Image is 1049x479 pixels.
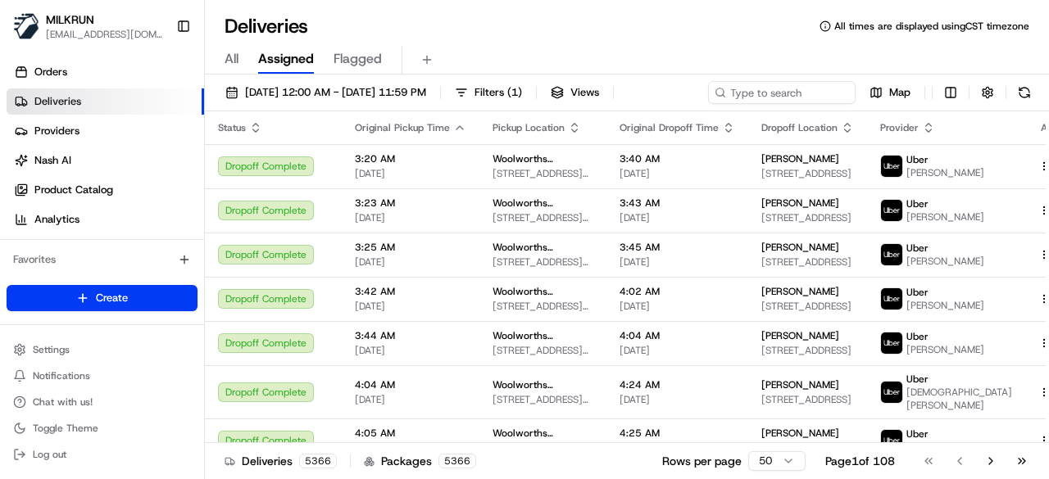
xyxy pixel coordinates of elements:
[493,344,593,357] span: [STREET_ADDRESS][PERSON_NAME]
[258,49,314,69] span: Assigned
[7,338,198,361] button: Settings
[761,300,854,313] span: [STREET_ADDRESS]
[355,152,466,165] span: 3:20 AM
[620,329,735,342] span: 4:04 AM
[33,343,70,356] span: Settings
[493,197,593,210] span: Woolworths Supermarket [GEOGRAPHIC_DATA] - [GEOGRAPHIC_DATA]
[355,197,466,210] span: 3:23 AM
[881,156,902,177] img: uber-new-logo.jpeg
[355,344,466,357] span: [DATE]
[355,241,466,254] span: 3:25 AM
[493,393,593,406] span: [STREET_ADDRESS][PERSON_NAME]
[761,427,839,440] span: [PERSON_NAME]
[881,430,902,451] img: uber-new-logo.jpeg
[881,244,902,265] img: uber-new-logo.jpeg
[906,330,929,343] span: Uber
[7,285,198,311] button: Create
[761,197,839,210] span: [PERSON_NAME]
[96,291,128,305] span: Create
[7,118,204,144] a: Providers
[7,443,198,466] button: Log out
[906,427,929,441] span: Uber
[447,81,529,104] button: Filters(1)
[906,386,1012,412] span: [DEMOGRAPHIC_DATA][PERSON_NAME]
[761,255,854,269] span: [STREET_ADDRESS]
[218,121,246,134] span: Status
[33,422,98,435] span: Toggle Theme
[620,441,735,454] span: [DATE]
[761,211,854,224] span: [STREET_ADDRESS]
[620,300,735,313] span: [DATE]
[906,242,929,255] span: Uber
[906,255,984,268] span: [PERSON_NAME]
[881,382,902,403] img: uber-new-logo.jpeg
[355,329,466,342] span: 3:44 AM
[7,7,170,46] button: MILKRUNMILKRUN[EMAIL_ADDRESS][DOMAIN_NAME]
[761,152,839,165] span: [PERSON_NAME]
[880,121,919,134] span: Provider
[7,88,204,115] a: Deliveries
[218,81,434,104] button: [DATE] 12:00 AM - [DATE] 11:59 PM
[355,211,466,224] span: [DATE]
[620,285,735,298] span: 4:02 AM
[245,85,426,100] span: [DATE] 12:00 AM - [DATE] 11:59 PM
[620,197,735,210] span: 3:43 AM
[355,427,466,440] span: 4:05 AM
[620,167,735,180] span: [DATE]
[493,441,593,454] span: [STREET_ADDRESS]
[493,255,593,269] span: [STREET_ADDRESS][PERSON_NAME]
[889,85,910,100] span: Map
[620,241,735,254] span: 3:45 AM
[825,453,895,469] div: Page 1 of 108
[620,152,735,165] span: 3:40 AM
[493,285,593,298] span: Woolworths Supermarket [GEOGRAPHIC_DATA] - [GEOGRAPHIC_DATA]
[761,241,839,254] span: [PERSON_NAME]
[507,85,522,100] span: ( 1 )
[46,11,94,28] button: MILKRUN
[761,393,854,406] span: [STREET_ADDRESS]
[7,206,204,233] a: Analytics
[493,329,593,342] span: Woolworths Supermarket [GEOGRAPHIC_DATA] - [GEOGRAPHIC_DATA]
[708,81,856,104] input: Type to search
[364,453,476,469] div: Packages
[620,393,735,406] span: [DATE]
[33,369,90,382] span: Notifications
[7,364,198,387] button: Notifications
[761,378,839,391] span: [PERSON_NAME]
[493,427,593,440] span: Woolworths Supermarket [GEOGRAPHIC_DATA] - [GEOGRAPHIC_DATA]
[7,177,204,203] a: Product Catalog
[761,329,839,342] span: [PERSON_NAME]
[493,300,593,313] span: [STREET_ADDRESS][PERSON_NAME]
[834,20,1029,33] span: All times are displayed using CST timezone
[620,427,735,440] span: 4:25 AM
[906,197,929,210] span: Uber
[761,167,854,180] span: [STREET_ADDRESS]
[493,378,593,391] span: Woolworths Supermarket [GEOGRAPHIC_DATA] - [GEOGRAPHIC_DATA]
[493,241,593,254] span: Woolworths Supermarket [GEOGRAPHIC_DATA] - [GEOGRAPHIC_DATA]
[906,210,984,224] span: [PERSON_NAME]
[46,28,163,41] button: [EMAIL_ADDRESS][DOMAIN_NAME]
[34,183,113,197] span: Product Catalog
[299,454,337,468] div: 5366
[761,441,854,454] span: [STREET_ADDRESS][PERSON_NAME]
[493,211,593,224] span: [STREET_ADDRESS][PERSON_NAME]
[570,85,599,100] span: Views
[881,332,902,354] img: uber-new-logo.jpeg
[620,121,719,134] span: Original Dropoff Time
[906,286,929,299] span: Uber
[438,454,476,468] div: 5366
[34,153,71,168] span: Nash AI
[493,121,565,134] span: Pickup Location
[906,343,984,356] span: [PERSON_NAME]
[7,391,198,413] button: Chat with us!
[225,13,308,39] h1: Deliveries
[1013,81,1036,104] button: Refresh
[620,344,735,357] span: [DATE]
[13,13,39,39] img: MILKRUN
[355,255,466,269] span: [DATE]
[493,167,593,180] span: [STREET_ADDRESS][PERSON_NAME]
[662,453,742,469] p: Rows per page
[355,121,450,134] span: Original Pickup Time
[355,378,466,391] span: 4:04 AM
